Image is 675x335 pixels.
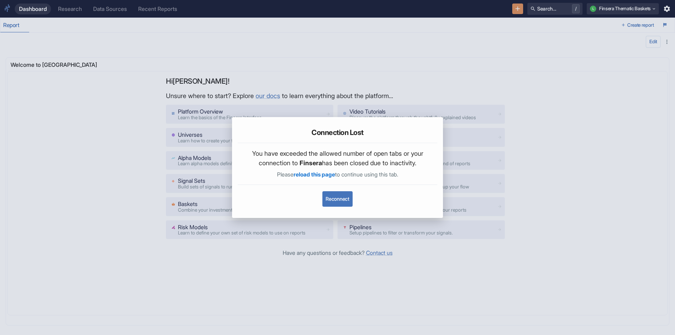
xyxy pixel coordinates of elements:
[243,170,432,179] p: Please to continue using this tab.
[300,159,322,167] span: Finsera
[322,191,352,207] button: Reconnect
[311,128,364,137] h5: Connection Lost
[294,171,335,178] span: reload this page
[243,149,432,168] p: You have exceeded the allowed number of open tabs or your connection to has been closed due to in...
